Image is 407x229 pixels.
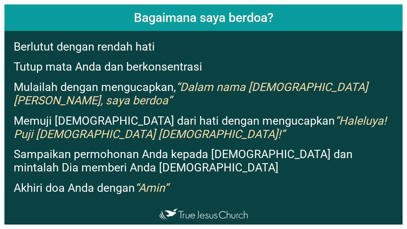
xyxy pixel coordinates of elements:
p: Mulailah dengan mengucapkan, [14,80,398,107]
p: Berlutut dengan rendah hati [14,40,398,53]
em: “Haleluya! Puji [DEMOGRAPHIC_DATA] [DEMOGRAPHIC_DATA]!” [14,114,386,141]
p: Akhiri doa Anda dengan [14,181,398,195]
h1: Bagaimana saya berdoa? [4,4,403,31]
em: “Amin” [135,181,169,195]
p: Tutup mata Anda dan berkonsentrasi [14,60,398,73]
p: Memuji [DEMOGRAPHIC_DATA] dari hati dengan mengucapkan [14,114,398,141]
p: Sampaikan permohonan Anda kepada [DEMOGRAPHIC_DATA] dan mintalah Dia memberi Anda [DEMOGRAPHIC_DATA] [14,148,398,174]
em: “Dalam nama [DEMOGRAPHIC_DATA] [PERSON_NAME], saya berdoa” [14,80,368,107]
